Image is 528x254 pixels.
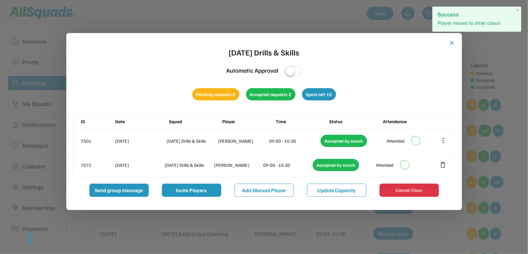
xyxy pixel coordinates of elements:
div: Date [115,118,168,125]
h2: Success [438,12,516,18]
div: Time [276,118,328,125]
div: [PERSON_NAME] [214,162,262,168]
span: × [516,8,519,13]
div: [PERSON_NAME] [218,137,268,144]
p: Player moved to other class! [438,20,516,26]
div: Status [329,118,382,125]
div: 7572 [81,162,114,168]
div: [DATE] Drills & Skills [229,46,299,58]
button: Update Capacity [307,184,366,197]
div: ID [81,118,114,125]
button: Cancel Class [380,184,439,197]
div: Pending requests 0 [192,88,239,100]
div: [DATE] [115,162,164,168]
div: Automatic Approval [226,66,278,75]
div: [DATE] Drills & Skills [165,162,213,168]
button: Invite Players [162,184,221,197]
div: 09:00 - 10:30 [264,162,312,168]
div: Player [222,118,274,125]
button: Add Manual Player [234,184,294,197]
div: Squad [169,118,221,125]
div: Accepted by coach [313,159,359,171]
div: [DATE] Drills & Skills [167,137,217,144]
div: [DATE] [115,137,166,144]
div: Attendance [383,118,435,125]
div: Attended [376,162,394,168]
div: Attended [387,137,405,144]
div: Accepted by coach [321,135,367,147]
div: 09:00 - 10:30 [269,137,320,144]
div: Accepted requests 2 [246,88,295,100]
button: Send group message [89,184,149,197]
button: close [449,40,455,46]
div: Spots left 10 [302,88,336,100]
div: 7501 [81,137,114,144]
button: delete [439,161,447,169]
